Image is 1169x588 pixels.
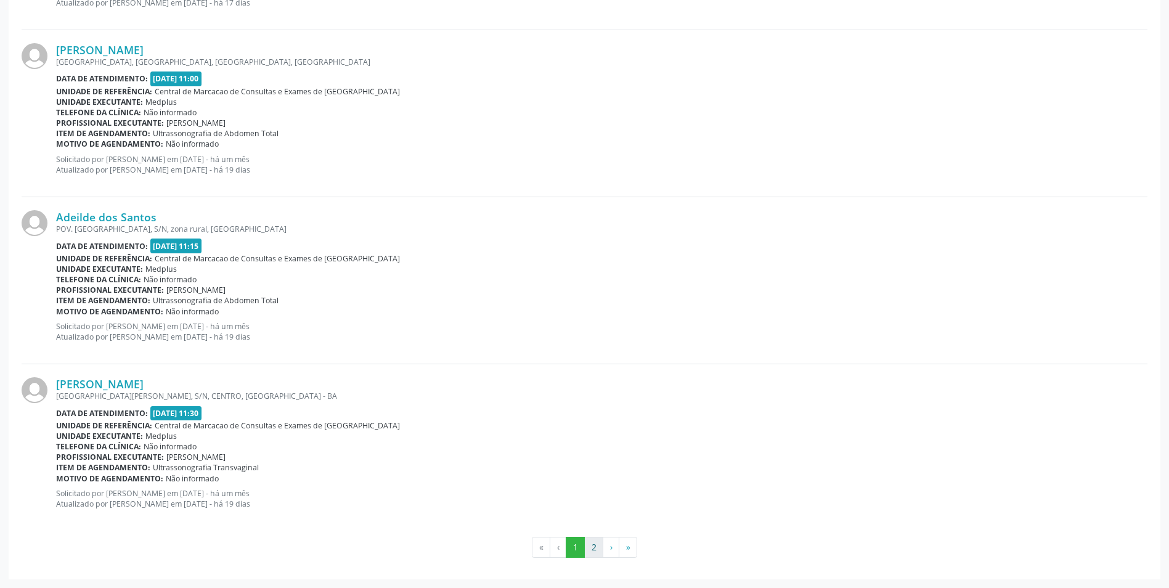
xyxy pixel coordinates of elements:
a: [PERSON_NAME] [56,43,144,57]
b: Motivo de agendamento: [56,139,163,149]
button: Go to page 1 [566,537,585,558]
span: Não informado [144,107,197,118]
b: Motivo de agendamento: [56,306,163,317]
span: [DATE] 11:00 [150,71,202,86]
b: Profissional executante: [56,452,164,462]
b: Item de agendamento: [56,462,150,473]
p: Solicitado por [PERSON_NAME] em [DATE] - há um mês Atualizado por [PERSON_NAME] em [DATE] - há 19... [56,488,1147,509]
span: Medplus [145,97,177,107]
b: Unidade executante: [56,97,143,107]
img: img [22,377,47,403]
b: Item de agendamento: [56,295,150,306]
span: Medplus [145,431,177,441]
ul: Pagination [22,537,1147,558]
img: img [22,43,47,69]
a: Adeilde dos Santos [56,210,157,224]
b: Unidade de referência: [56,253,152,264]
b: Motivo de agendamento: [56,473,163,484]
b: Unidade de referência: [56,420,152,431]
b: Data de atendimento: [56,241,148,251]
b: Telefone da clínica: [56,441,141,452]
b: Data de atendimento: [56,73,148,84]
span: Não informado [166,306,219,317]
b: Telefone da clínica: [56,107,141,118]
span: Central de Marcacao de Consultas e Exames de [GEOGRAPHIC_DATA] [155,86,400,97]
span: Não informado [144,441,197,452]
button: Go to next page [603,537,619,558]
b: Profissional executante: [56,285,164,295]
span: Não informado [166,473,219,484]
span: Ultrassonografia de Abdomen Total [153,128,279,139]
span: Não informado [166,139,219,149]
div: POV. [GEOGRAPHIC_DATA], S/N, zona rural, [GEOGRAPHIC_DATA] [56,224,1147,234]
span: [DATE] 11:15 [150,239,202,253]
span: Central de Marcacao de Consultas e Exames de [GEOGRAPHIC_DATA] [155,253,400,264]
button: Go to page 2 [584,537,603,558]
b: Unidade executante: [56,431,143,441]
span: Central de Marcacao de Consultas e Exames de [GEOGRAPHIC_DATA] [155,420,400,431]
span: Medplus [145,264,177,274]
span: Não informado [144,274,197,285]
img: img [22,210,47,236]
a: [PERSON_NAME] [56,377,144,391]
div: [GEOGRAPHIC_DATA], [GEOGRAPHIC_DATA], [GEOGRAPHIC_DATA], [GEOGRAPHIC_DATA] [56,57,1147,67]
span: [PERSON_NAME] [166,452,226,462]
span: [PERSON_NAME] [166,118,226,128]
b: Item de agendamento: [56,128,150,139]
p: Solicitado por [PERSON_NAME] em [DATE] - há um mês Atualizado por [PERSON_NAME] em [DATE] - há 19... [56,321,1147,342]
div: [GEOGRAPHIC_DATA][PERSON_NAME], S/N, CENTRO, [GEOGRAPHIC_DATA] - BA [56,391,1147,401]
b: Unidade executante: [56,264,143,274]
b: Unidade de referência: [56,86,152,97]
span: Ultrassonografia Transvaginal [153,462,259,473]
span: [PERSON_NAME] [166,285,226,295]
span: [DATE] 11:30 [150,406,202,420]
b: Profissional executante: [56,118,164,128]
b: Telefone da clínica: [56,274,141,285]
b: Data de atendimento: [56,408,148,419]
p: Solicitado por [PERSON_NAME] em [DATE] - há um mês Atualizado por [PERSON_NAME] em [DATE] - há 19... [56,154,1147,175]
button: Go to last page [619,537,637,558]
span: Ultrassonografia de Abdomen Total [153,295,279,306]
